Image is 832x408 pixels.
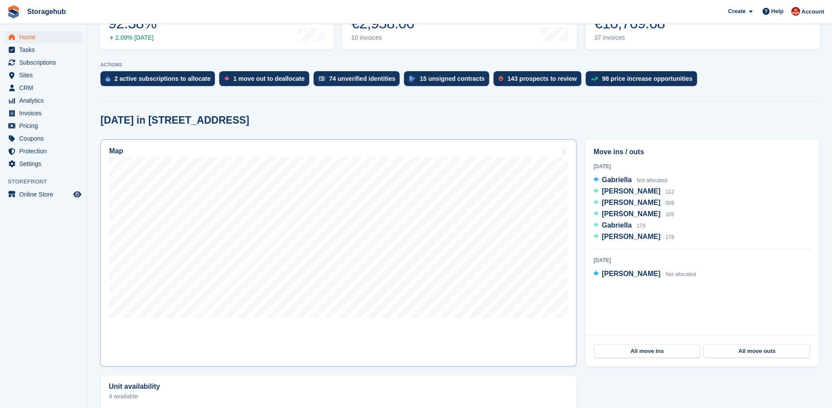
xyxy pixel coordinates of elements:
div: 1 move out to deallocate [233,75,304,82]
a: menu [4,82,83,94]
a: menu [4,44,83,56]
div: 98 price increase opportunities [602,75,693,82]
img: stora-icon-8386f47178a22dfd0bd8f6a31ec36ba5ce8667c1dd55bd0f319d3a0aa187defe.svg [7,5,20,18]
div: [DATE] [594,163,811,170]
p: ACTIONS [100,62,819,68]
div: 2.09% [DATE] [108,34,156,41]
a: 1 move out to deallocate [219,71,313,90]
a: [PERSON_NAME] Not allocated [594,269,696,280]
span: CRM [19,82,72,94]
span: Gabriella [602,176,632,183]
a: All move ins [594,344,700,358]
p: 4 available [109,393,568,399]
div: 2 active subscriptions to allocate [114,75,211,82]
div: 74 unverified identities [329,75,396,82]
span: Coupons [19,132,72,145]
a: menu [4,31,83,43]
span: Sites [19,69,72,81]
img: move_outs_to_deallocate_icon-f764333ba52eb49d3ac5e1228854f67142a1ed5810a6f6cc68b1a99e826820c5.svg [224,76,229,81]
a: Preview store [72,189,83,200]
div: 15 unsigned contracts [420,75,485,82]
img: price_increase_opportunities-93ffe204e8149a01c8c9dc8f82e8f89637d9d84a8eef4429ea346261dce0b2c0.svg [591,77,598,81]
span: Pricing [19,120,72,132]
span: Not allocated [666,271,696,277]
img: active_subscription_to_allocate_icon-d502201f5373d7db506a760aba3b589e785aa758c864c3986d89f69b8ff3... [106,76,110,82]
span: Not allocated [637,177,667,183]
a: Gabriella 179 [594,220,646,232]
a: 74 unverified identities [314,71,404,90]
a: [PERSON_NAME] 009 [594,197,674,209]
a: [PERSON_NAME] 105 [594,209,674,220]
a: Storagehub [24,4,69,19]
a: [PERSON_NAME] 112 [594,186,674,197]
div: [DATE] [594,256,811,264]
div: 37 invoices [594,34,665,41]
span: 112 [666,189,674,195]
a: Gabriella Not allocated [594,175,667,186]
a: menu [4,145,83,157]
span: Subscriptions [19,56,72,69]
h2: Move ins / outs [594,147,811,157]
a: menu [4,188,83,201]
a: Map [100,139,577,367]
img: contract_signature_icon-13c848040528278c33f63329250d36e43548de30e8caae1d1a13099fd9432cc5.svg [409,76,415,81]
span: 179 [637,223,646,229]
div: 10 invoices [351,34,416,41]
a: [PERSON_NAME] 178 [594,232,674,243]
span: Invoices [19,107,72,119]
a: 15 unsigned contracts [404,71,494,90]
a: 143 prospects to review [494,71,586,90]
span: [PERSON_NAME] [602,233,660,240]
span: 105 [666,211,674,218]
span: 178 [666,234,674,240]
a: menu [4,158,83,170]
span: Online Store [19,188,72,201]
span: Settings [19,158,72,170]
a: menu [4,69,83,81]
span: Create [728,7,746,16]
span: [PERSON_NAME] [602,199,660,206]
img: verify_identity-adf6edd0f0f0b5bbfe63781bf79b02c33cf7c696d77639b501bdc392416b5a36.svg [319,76,325,81]
a: 2 active subscriptions to allocate [100,71,219,90]
h2: Unit availability [109,383,160,391]
h2: [DATE] in [STREET_ADDRESS] [100,114,249,126]
span: Protection [19,145,72,157]
img: prospect-51fa495bee0391a8d652442698ab0144808aea92771e9ea1ae160a38d050c398.svg [499,76,503,81]
a: menu [4,132,83,145]
a: 98 price increase opportunities [586,71,701,90]
a: All move outs [704,344,810,358]
span: [PERSON_NAME] [602,187,660,195]
a: menu [4,56,83,69]
a: menu [4,94,83,107]
span: [PERSON_NAME] [602,270,660,277]
span: Home [19,31,72,43]
span: Storefront [8,177,87,186]
span: [PERSON_NAME] [602,210,660,218]
h2: Map [109,147,123,155]
a: menu [4,107,83,119]
div: 143 prospects to review [507,75,577,82]
img: Nick [791,7,800,16]
span: Gabriella [602,221,632,229]
span: Help [771,7,784,16]
span: 009 [666,200,674,206]
span: Account [801,7,824,16]
span: Tasks [19,44,72,56]
span: Analytics [19,94,72,107]
a: menu [4,120,83,132]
